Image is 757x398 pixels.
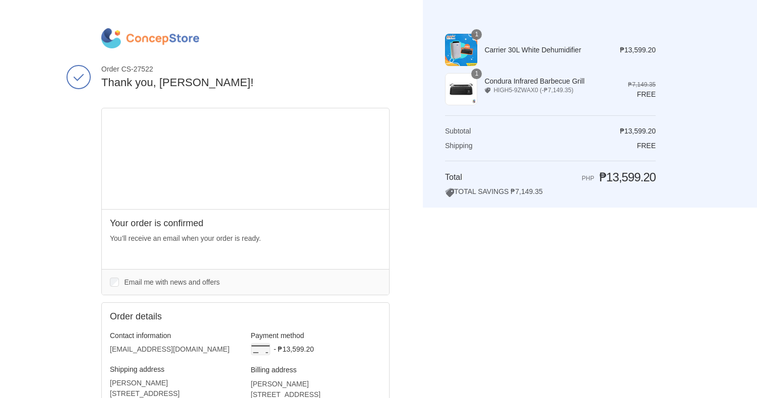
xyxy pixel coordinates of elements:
[471,29,482,40] span: 1
[445,187,509,195] span: TOTAL SAVINGS
[484,45,605,54] span: Carrier 30L White Dehumidifier
[637,142,656,150] span: Free
[511,187,543,195] span: ₱7,149.35
[101,76,390,90] h2: Thank you, [PERSON_NAME]!
[274,345,314,353] span: - ₱13,599.20
[445,34,477,66] img: Carrier 30L White Dehumidifier
[102,108,389,209] div: Google map displaying pin point of shipping address: Muntinlupa, Metro Manila
[599,170,656,184] span: ₱13,599.20
[493,86,573,95] span: HIGH5-9ZWAX0 (-₱7,149.35)
[445,173,462,181] span: Total
[445,73,477,105] img: Condura Infrared Barbecue Grill
[471,69,482,79] span: 1
[110,331,240,340] h3: Contact information
[102,108,390,209] iframe: Google map displaying pin point of shipping address: Muntinlupa, Metro Manila
[484,77,605,86] span: Condura Infrared Barbecue Grill
[445,126,558,136] th: Subtotal
[110,218,381,229] h2: Your order is confirmed
[620,46,656,54] span: ₱13,599.20
[110,345,229,353] bdo: [EMAIL_ADDRESS][DOMAIN_NAME]
[620,127,656,135] span: ₱13,599.20
[445,142,473,150] span: Shipping
[101,28,199,48] img: ConcepStore
[124,278,220,286] span: Email me with news and offers
[637,90,656,98] span: Free
[110,365,240,374] h3: Shipping address
[251,365,382,374] h3: Billing address
[251,331,382,340] h3: Payment method
[110,311,245,322] h2: Order details
[582,175,594,182] span: PHP
[628,81,656,88] del: ₱7,149.35
[110,233,381,244] p: You’ll receive an email when your order is ready.
[101,64,390,74] span: Order CS-27522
